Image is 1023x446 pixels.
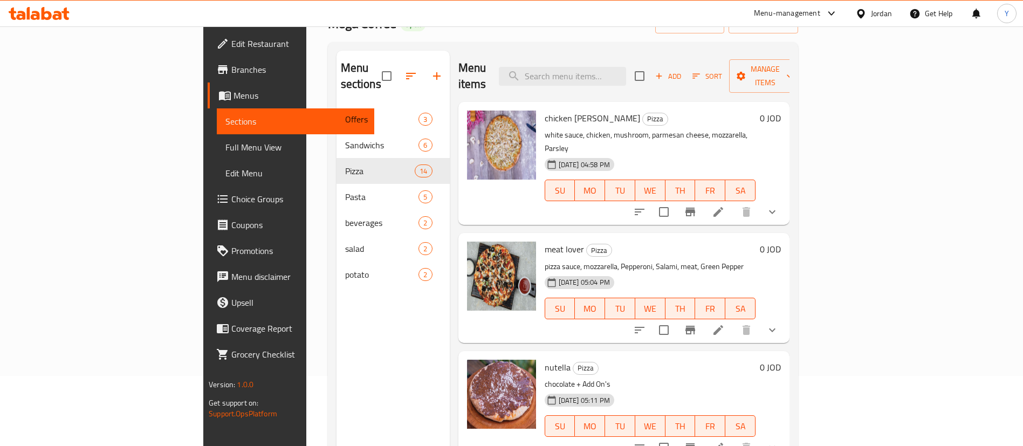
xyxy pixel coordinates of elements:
[738,63,793,90] span: Manage items
[208,57,374,83] a: Branches
[628,65,651,87] span: Select section
[231,270,366,283] span: Menu disclaimer
[712,324,725,337] a: Edit menu item
[217,160,374,186] a: Edit Menu
[225,141,366,154] span: Full Menu View
[231,296,366,309] span: Upsell
[419,192,431,202] span: 5
[670,301,691,317] span: TH
[419,244,431,254] span: 2
[733,199,759,225] button: delete
[237,378,253,392] span: 1.0.0
[766,324,779,337] svg: Show Choices
[545,128,756,155] p: white sauce, chicken, mushroom, parmesan cheese, mozzarella, Parsley
[337,132,450,158] div: Sandwichs6
[234,89,366,102] span: Menus
[550,418,571,434] span: SU
[579,418,601,434] span: MO
[545,241,584,257] span: meat lover
[643,113,668,125] span: Pizza
[545,298,575,319] button: SU
[208,315,374,341] a: Coverage Report
[609,418,631,434] span: TU
[209,378,235,392] span: Version:
[467,360,536,429] img: nutella
[418,113,432,126] div: items
[208,83,374,108] a: Menus
[337,184,450,210] div: Pasta5
[665,415,696,437] button: TH
[573,362,598,374] span: Pizza
[458,60,486,92] h2: Menu items
[665,298,696,319] button: TH
[345,190,419,203] span: Pasta
[419,270,431,280] span: 2
[605,180,635,201] button: TU
[418,139,432,152] div: items
[575,298,605,319] button: MO
[545,359,571,375] span: nutella
[759,199,785,225] button: show more
[640,418,661,434] span: WE
[545,415,575,437] button: SU
[231,244,366,257] span: Promotions
[208,212,374,238] a: Coupons
[499,67,626,86] input: search
[554,277,614,287] span: [DATE] 05:04 PM
[627,317,653,343] button: sort-choices
[725,298,756,319] button: SA
[225,167,366,180] span: Edit Menu
[730,301,751,317] span: SA
[208,31,374,57] a: Edit Restaurant
[337,106,450,132] div: Offers3
[209,396,258,410] span: Get support on:
[345,242,419,255] span: salad
[337,262,450,287] div: potato2
[651,68,685,85] span: Add item
[217,134,374,160] a: Full Menu View
[685,68,729,85] span: Sort items
[208,341,374,367] a: Grocery Checklist
[545,378,756,391] p: chocolate + Add On's
[231,37,366,50] span: Edit Restaurant
[231,63,366,76] span: Branches
[699,301,721,317] span: FR
[754,7,820,20] div: Menu-management
[345,139,419,152] div: Sandwichs
[231,218,366,231] span: Coupons
[871,8,892,19] div: Jordan
[670,418,691,434] span: TH
[654,70,683,83] span: Add
[587,244,612,257] span: Pizza
[579,301,601,317] span: MO
[677,199,703,225] button: Branch-specific-item
[467,111,536,180] img: chicken Alfredo
[699,183,721,198] span: FR
[419,218,431,228] span: 2
[573,362,599,375] div: Pizza
[760,242,781,257] h6: 0 JOD
[760,111,781,126] h6: 0 JOD
[545,110,640,126] span: chicken [PERSON_NAME]
[398,63,424,89] span: Sort sections
[605,298,635,319] button: TU
[419,140,431,150] span: 6
[345,164,415,177] span: Pizza
[586,244,612,257] div: Pizza
[653,319,675,341] span: Select to update
[575,415,605,437] button: MO
[640,301,661,317] span: WE
[725,415,756,437] button: SA
[231,193,366,205] span: Choice Groups
[665,180,696,201] button: TH
[730,418,751,434] span: SA
[760,360,781,375] h6: 0 JOD
[554,160,614,170] span: [DATE] 04:58 PM
[651,68,685,85] button: Add
[690,68,725,85] button: Sort
[664,17,716,30] span: import
[345,268,419,281] span: potato
[699,418,721,434] span: FR
[730,183,751,198] span: SA
[550,183,571,198] span: SU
